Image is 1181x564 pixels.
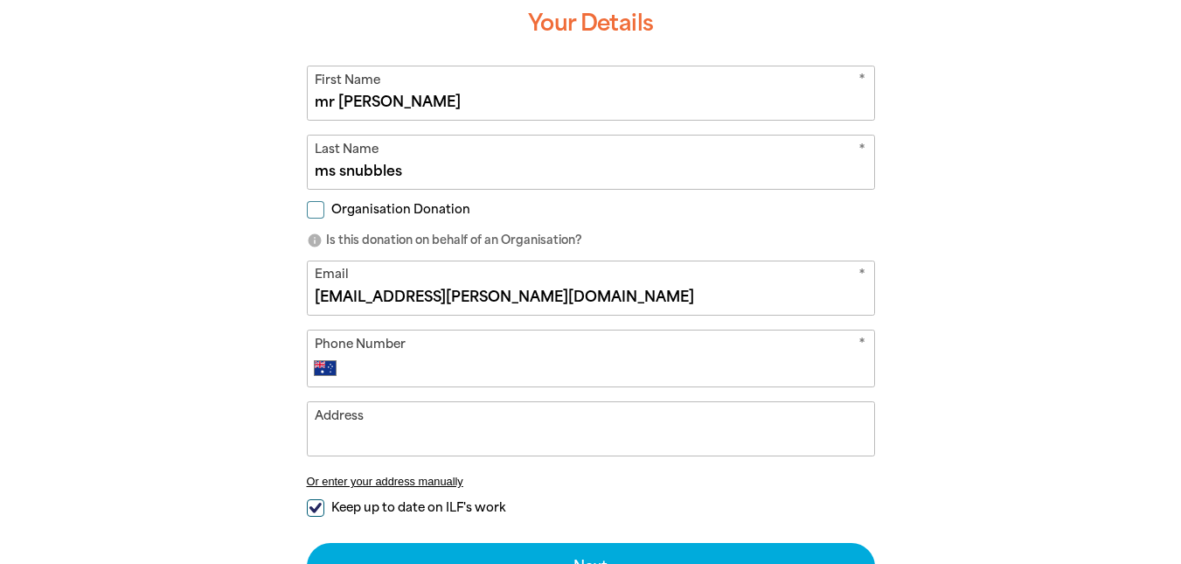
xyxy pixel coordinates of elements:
[331,201,470,218] span: Organisation Donation
[331,499,505,516] span: Keep up to date on ILF's work
[307,499,324,517] input: Keep up to date on ILF's work
[858,335,865,357] i: Required
[307,232,875,249] p: Is this donation on behalf of an Organisation?
[307,201,324,219] input: Organisation Donation
[307,475,875,488] button: Or enter your address manually
[307,233,323,248] i: info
